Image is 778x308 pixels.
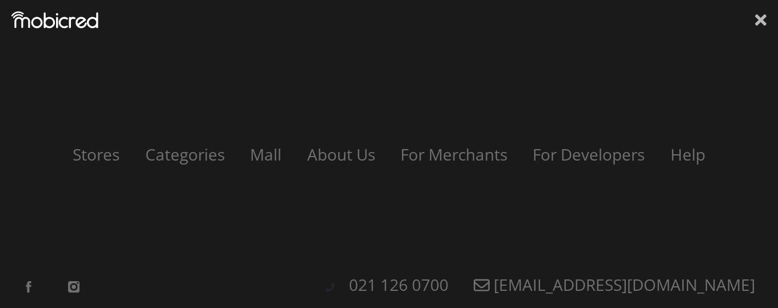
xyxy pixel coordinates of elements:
a: Mall [239,143,293,165]
a: For Merchants [389,143,519,165]
a: [EMAIL_ADDRESS][DOMAIN_NAME] [462,274,767,295]
a: Help [659,143,717,165]
a: Stores [61,143,131,165]
a: For Developers [521,143,656,165]
a: About Us [296,143,387,165]
img: Mobicred [11,11,98,29]
a: Categories [134,143,236,165]
a: 021 126 0700 [338,274,460,295]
